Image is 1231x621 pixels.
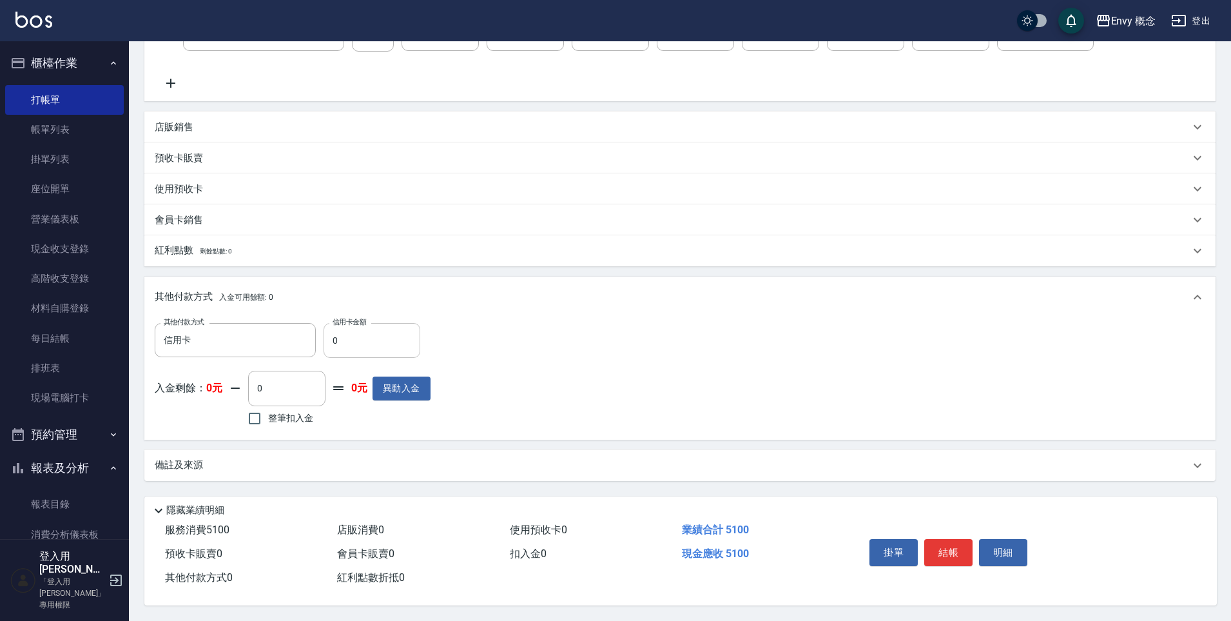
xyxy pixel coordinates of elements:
div: Envy 概念 [1111,13,1156,29]
button: 明細 [979,539,1027,566]
a: 報表目錄 [5,489,124,519]
a: 消費分析儀表板 [5,520,124,549]
span: 店販消費 0 [337,524,384,536]
div: 使用預收卡 [144,173,1216,204]
span: 服務消費 5100 [165,524,229,536]
a: 營業儀表板 [5,204,124,234]
span: 其他付款方式 0 [165,571,233,584]
button: Envy 概念 [1090,8,1161,34]
h5: 登入用[PERSON_NAME] [39,550,105,576]
p: 其他付款方式 [155,290,273,304]
a: 高階收支登錄 [5,264,124,293]
span: 使用預收卡 0 [510,524,567,536]
img: Person [10,567,36,593]
a: 每日結帳 [5,324,124,353]
div: 其他付款方式入金可用餘額: 0 [144,277,1216,318]
label: 信用卡金額 [333,317,366,327]
a: 打帳單 [5,85,124,115]
div: 預收卡販賣 [144,143,1216,173]
p: 「登入用[PERSON_NAME]」專用權限 [39,576,105,611]
div: 備註及來源 [144,450,1216,481]
a: 座位開單 [5,174,124,204]
p: 會員卡銷售 [155,213,203,227]
button: 櫃檯作業 [5,46,124,80]
button: 預約管理 [5,418,124,451]
span: 會員卡販賣 0 [337,547,394,560]
p: 隱藏業績明細 [166,504,224,517]
span: 業績合計 5100 [682,524,749,536]
a: 現場電腦打卡 [5,383,124,413]
button: 異動入金 [373,377,431,400]
img: Logo [15,12,52,28]
div: 紅利點數剩餘點數: 0 [144,235,1216,266]
button: 結帳 [924,539,973,566]
p: 使用預收卡 [155,182,203,196]
a: 材料自購登錄 [5,293,124,323]
p: 店販銷售 [155,121,193,134]
button: 登出 [1166,9,1216,33]
label: 其他付款方式 [164,317,204,327]
a: 排班表 [5,353,124,383]
p: 紅利點數 [155,244,231,258]
a: 掛單列表 [5,144,124,174]
button: 掛單 [869,539,918,566]
p: 備註及來源 [155,458,203,472]
button: save [1058,8,1084,34]
span: 整筆扣入金 [268,411,313,425]
span: 扣入金 0 [510,547,547,560]
button: 報表及分析 [5,451,124,485]
p: 入金剩餘： [155,382,222,395]
span: 現金應收 5100 [682,547,749,560]
strong: 0元 [206,382,222,394]
a: 現金收支登錄 [5,234,124,264]
span: 剩餘點數: 0 [200,248,232,255]
span: 入金可用餘額: 0 [219,293,274,302]
div: 會員卡銷售 [144,204,1216,235]
p: 預收卡販賣 [155,152,203,165]
a: 帳單列表 [5,115,124,144]
strong: 0元 [351,382,367,395]
span: 預收卡販賣 0 [165,547,222,560]
span: 紅利點數折抵 0 [337,571,405,584]
div: 店販銷售 [144,112,1216,143]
